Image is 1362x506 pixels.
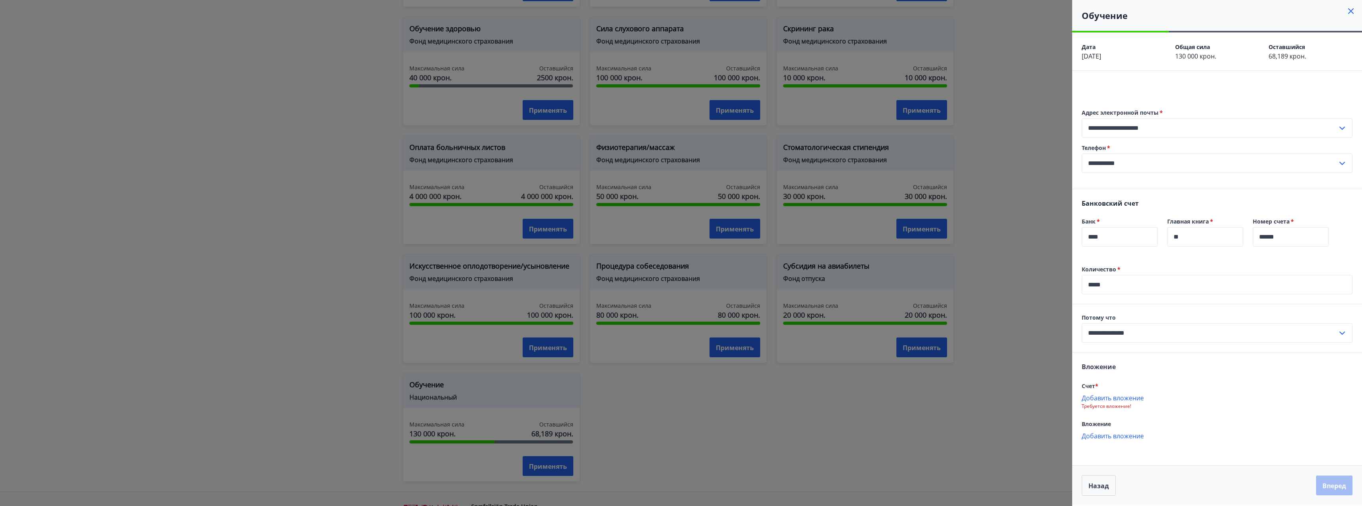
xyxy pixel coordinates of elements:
[1082,403,1131,409] font: Требуется вложение!
[1088,481,1109,490] font: Назад
[1082,43,1096,51] font: Дата
[1082,275,1352,294] div: Количество
[1082,314,1116,321] font: Потому что
[1082,144,1106,152] font: Телефон
[1082,362,1116,371] font: Вложение
[1082,265,1116,273] font: Количество
[1082,382,1095,390] font: Счет
[1082,9,1128,21] font: Обучение
[1082,109,1158,116] font: Адрес электронной почты
[1167,218,1209,225] font: Главная книга
[1082,394,1144,402] font: Добавить вложение
[1082,420,1111,428] font: Вложение
[1253,218,1290,225] font: Номер счета
[1082,218,1096,225] font: Банк
[1175,43,1210,51] font: Общая сила
[1082,199,1139,208] font: Банковский счет
[1175,52,1216,61] font: 130 000 крон.
[1082,52,1101,61] font: [DATE]
[1082,432,1144,440] font: Добавить вложение
[1082,475,1116,496] button: Назад
[1269,43,1305,51] font: Оставшийся
[1269,52,1306,61] font: 68,189 крон.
